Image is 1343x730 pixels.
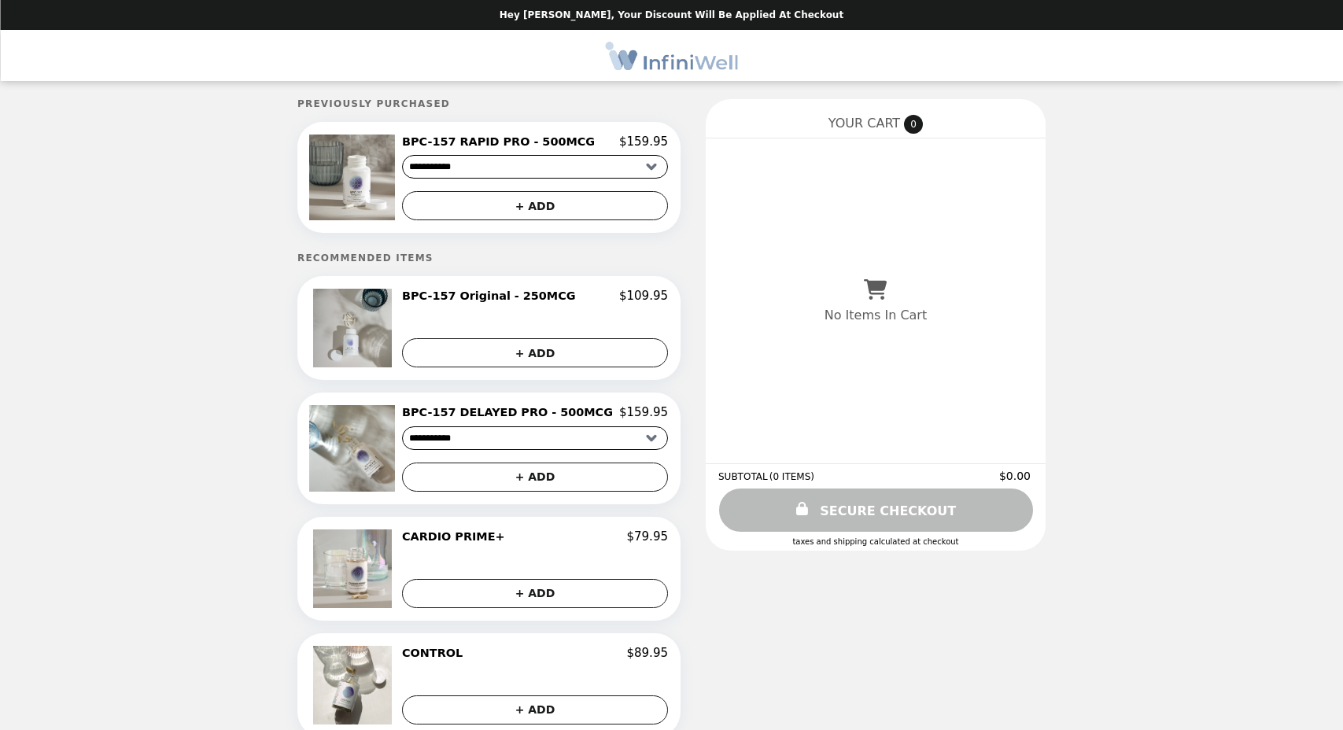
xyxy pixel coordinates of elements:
[402,529,511,544] h2: CARDIO PRIME+
[606,39,738,72] img: Brand Logo
[999,470,1033,482] span: $0.00
[402,135,601,149] h2: BPC-157 RAPID PRO - 500MCG
[718,537,1033,546] div: Taxes and Shipping calculated at checkout
[402,191,668,220] button: + ADD
[402,579,668,608] button: + ADD
[904,115,923,134] span: 0
[626,529,668,544] p: $79.95
[619,405,668,419] p: $159.95
[313,529,396,608] img: CARDIO PRIME+
[626,646,668,660] p: $89.95
[402,695,668,724] button: + ADD
[402,646,469,660] h2: CONTROL
[402,155,668,179] select: Select a product variant
[313,289,396,367] img: BPC-157 Original - 250MCG
[402,338,668,367] button: + ADD
[769,471,814,482] span: ( 0 ITEMS )
[619,135,668,149] p: $159.95
[619,289,668,303] p: $109.95
[297,253,681,264] h5: Recommended Items
[309,405,399,491] img: BPC-157 DELAYED PRO - 500MCG
[309,135,399,220] img: BPC-157 RAPID PRO - 500MCG
[402,463,668,492] button: + ADD
[500,9,843,20] p: Hey [PERSON_NAME], your discount will be applied at checkout
[402,405,619,419] h2: BPC-157 DELAYED PRO - 500MCG
[313,646,396,724] img: CONTROL
[828,116,900,131] span: YOUR CART
[402,426,668,450] select: Select a product variant
[297,98,681,109] h5: Previously Purchased
[718,471,769,482] span: SUBTOTAL
[825,308,927,323] p: No Items In Cart
[402,289,582,303] h2: BPC-157 Original - 250MCG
